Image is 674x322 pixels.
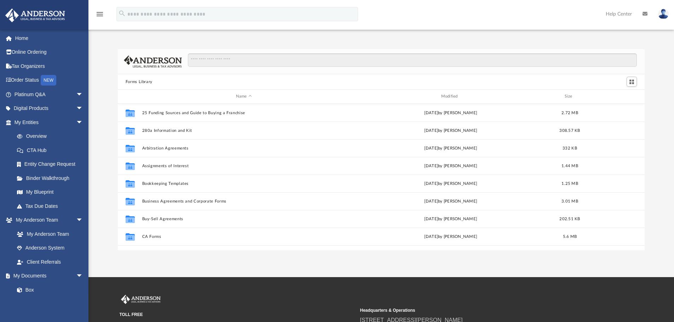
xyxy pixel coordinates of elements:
span: arrow_drop_down [76,269,90,283]
div: [DATE] by [PERSON_NAME] [349,216,553,222]
i: menu [96,10,104,18]
a: CTA Hub [10,143,94,157]
div: [DATE] by [PERSON_NAME] [349,198,553,204]
button: Forms Library [126,79,152,85]
a: Order StatusNEW [5,73,94,88]
span: 308.57 KB [559,128,580,132]
i: search [118,10,126,17]
button: CA Forms [142,234,346,239]
div: [DATE] by [PERSON_NAME] [349,127,553,134]
span: 332 KB [563,146,577,150]
a: Tax Due Dates [10,199,94,213]
div: [DATE] by [PERSON_NAME] [349,233,553,240]
small: TOLL FREE [120,311,355,318]
a: Overview [10,129,94,144]
div: id [121,93,139,100]
a: My Documentsarrow_drop_down [5,269,90,283]
div: grid [118,104,645,250]
a: Tax Organizers [5,59,94,73]
a: Box [10,283,87,297]
button: Assignments of Interest [142,164,346,168]
div: id [587,93,636,100]
span: 5.6 MB [563,234,577,238]
span: 202.51 KB [559,217,580,221]
a: Entity Change Request [10,157,94,171]
a: menu [96,13,104,18]
span: 3.01 MB [561,199,578,203]
a: Online Ordering [5,45,94,59]
button: Switch to Grid View [627,77,637,87]
a: Client Referrals [10,255,90,269]
button: Business Agreements and Corporate Forms [142,199,346,204]
a: My Anderson Team [10,227,87,241]
div: [DATE] by [PERSON_NAME] [349,110,553,116]
div: NEW [41,75,56,86]
button: Buy-Sell Agreements [142,217,346,221]
a: My Blueprint [10,185,90,199]
a: Digital Productsarrow_drop_down [5,101,94,116]
button: 280a Information and Kit [142,128,346,133]
button: 25 Funding Sources and Guide to Buying a Franchise [142,111,346,115]
span: arrow_drop_down [76,115,90,130]
span: 1.44 MB [561,164,578,168]
span: 1.25 MB [561,181,578,185]
input: Search files and folders [188,53,637,67]
span: arrow_drop_down [76,213,90,228]
a: Meeting Minutes [10,297,90,311]
button: Arbitration Agreements [142,146,346,151]
a: Anderson System [10,241,90,255]
small: Headquarters & Operations [360,307,596,314]
span: arrow_drop_down [76,101,90,116]
span: 2.72 MB [561,111,578,115]
button: Bookkeeping Templates [142,181,346,186]
div: [DATE] by [PERSON_NAME] [349,163,553,169]
div: Size [555,93,584,100]
div: Name [142,93,345,100]
div: Modified [348,93,552,100]
div: [DATE] by [PERSON_NAME] [349,180,553,187]
a: My Anderson Teamarrow_drop_down [5,213,90,227]
div: [DATE] by [PERSON_NAME] [349,145,553,151]
a: Binder Walkthrough [10,171,94,185]
img: User Pic [658,9,669,19]
a: Platinum Q&Aarrow_drop_down [5,87,94,101]
a: My Entitiesarrow_drop_down [5,115,94,129]
a: Home [5,31,94,45]
img: Anderson Advisors Platinum Portal [3,8,67,22]
span: arrow_drop_down [76,87,90,102]
img: Anderson Advisors Platinum Portal [120,295,162,304]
